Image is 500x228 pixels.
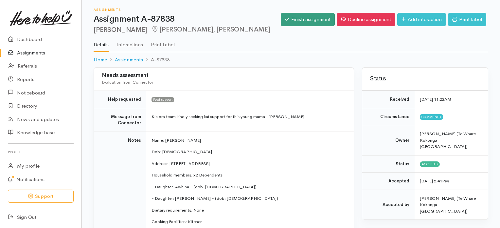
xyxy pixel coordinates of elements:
a: Interactions [116,33,143,52]
button: Support [8,190,74,203]
td: Owner [362,125,415,155]
span: Community [420,114,443,119]
h6: Profile [8,148,74,156]
p: Cooking Facilities: Kitchen [152,218,346,225]
td: Status [362,155,415,173]
span: Accepted [420,161,440,167]
a: Finish assignment [281,13,335,26]
p: Address: [STREET_ADDRESS] [152,160,346,167]
h3: Status [370,76,480,82]
td: Accepted by [362,190,415,219]
h6: Assignments [94,8,281,11]
h1: Assignment A-87838 [94,14,281,24]
a: Assignments [115,56,143,64]
p: Household members: x2 Dependents [152,172,346,178]
span: [PERSON_NAME] (Te Whare Kokonga [GEOGRAPHIC_DATA]) [420,131,476,149]
span: Food support [152,97,174,102]
time: [DATE] 11:22AM [420,96,451,102]
time: [DATE] 2:41PM [420,178,449,184]
nav: breadcrumb [94,52,488,68]
td: [PERSON_NAME] (Te Whare Kokonga [GEOGRAPHIC_DATA]) [415,190,488,219]
td: Circumstance [362,108,415,125]
a: Print Label [151,33,175,52]
a: Add interaction [397,13,446,26]
span: Evaluation from Connector [102,79,153,85]
h3: Needs assessment [102,73,346,79]
td: Accepted [362,173,415,190]
li: A-87838 [143,56,170,64]
span: [PERSON_NAME], [PERSON_NAME] [151,25,270,33]
p: Dob: [DEMOGRAPHIC_DATA] [152,149,346,155]
a: Print label [448,13,486,26]
a: Details [94,33,109,52]
p: Name: [PERSON_NAME] [152,137,346,144]
a: Home [94,56,107,64]
p: - Daughter: Awhina - (dob: [DEMOGRAPHIC_DATA]) [152,184,346,190]
p: - Daughter: [PERSON_NAME] - (dob: [DEMOGRAPHIC_DATA]) [152,195,346,202]
td: Help requested [94,91,146,108]
p: Dietary requirements: None [152,207,346,214]
a: Decline assignment [337,13,395,26]
td: Message from Connector [94,108,146,132]
td: Received [362,91,415,108]
h2: [PERSON_NAME] [94,26,281,33]
p: Kia ora team kindly seeking kai support for this young mama.. [PERSON_NAME] [152,114,346,120]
